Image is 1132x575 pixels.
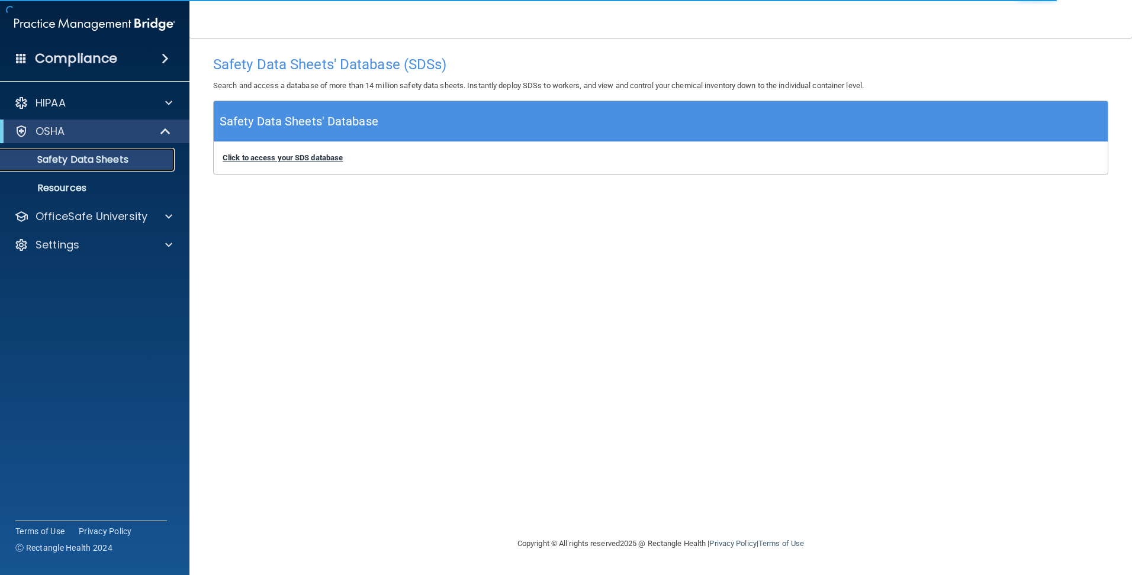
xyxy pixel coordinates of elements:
a: OSHA [14,124,172,138]
a: Click to access your SDS database [223,153,343,162]
p: HIPAA [36,96,66,110]
a: Privacy Policy [79,525,132,537]
p: Settings [36,238,79,252]
a: Terms of Use [758,539,804,548]
a: Terms of Use [15,525,65,537]
h4: Compliance [35,50,117,67]
a: HIPAA [14,96,172,110]
p: Resources [8,182,169,194]
p: Search and access a database of more than 14 million safety data sheets. Instantly deploy SDSs to... [213,79,1108,93]
a: Privacy Policy [709,539,756,548]
a: OfficeSafe University [14,209,172,224]
p: Safety Data Sheets [8,154,169,166]
p: OfficeSafe University [36,209,147,224]
a: Settings [14,238,172,252]
span: Ⓒ Rectangle Health 2024 [15,542,112,554]
h5: Safety Data Sheets' Database [220,111,378,132]
p: OSHA [36,124,65,138]
h4: Safety Data Sheets' Database (SDSs) [213,57,1108,72]
div: Copyright © All rights reserved 2025 @ Rectangle Health | | [445,525,877,563]
img: PMB logo [14,12,175,36]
